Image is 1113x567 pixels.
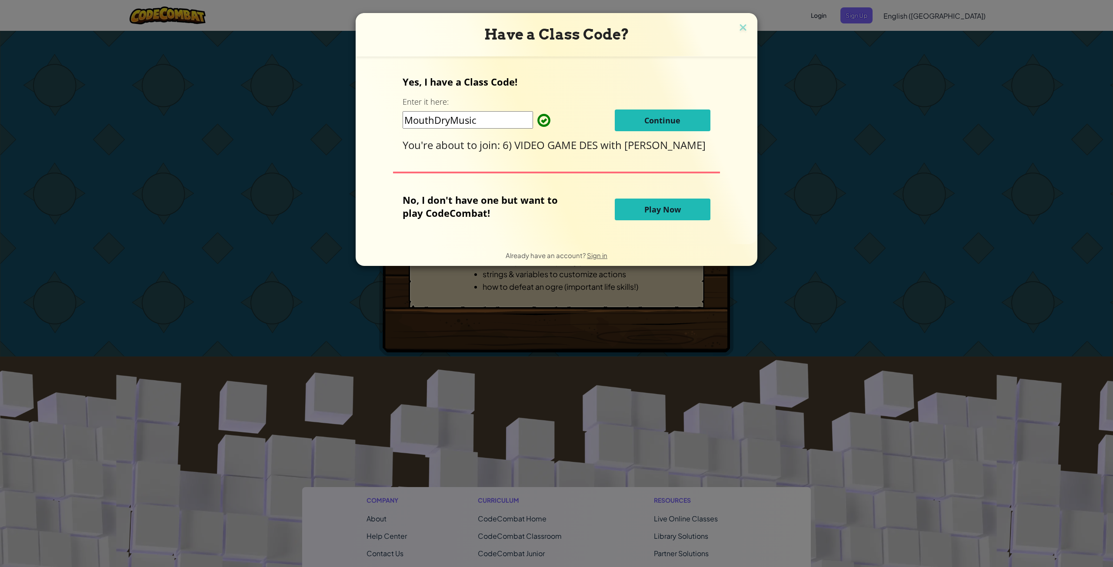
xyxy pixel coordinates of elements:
[644,115,680,126] span: Continue
[737,22,749,35] img: close icon
[403,193,571,219] p: No, I don't have one but want to play CodeCombat!
[506,251,587,259] span: Already have an account?
[624,138,706,152] span: [PERSON_NAME]
[403,75,710,88] p: Yes, I have a Class Code!
[403,96,449,107] label: Enter it here:
[615,109,710,131] button: Continue
[600,138,624,152] span: with
[403,138,503,152] span: You're about to join:
[484,26,629,43] span: Have a Class Code?
[587,251,607,259] a: Sign in
[615,199,710,220] button: Play Now
[644,204,681,215] span: Play Now
[503,138,600,152] span: 6) VIDEO GAME DES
